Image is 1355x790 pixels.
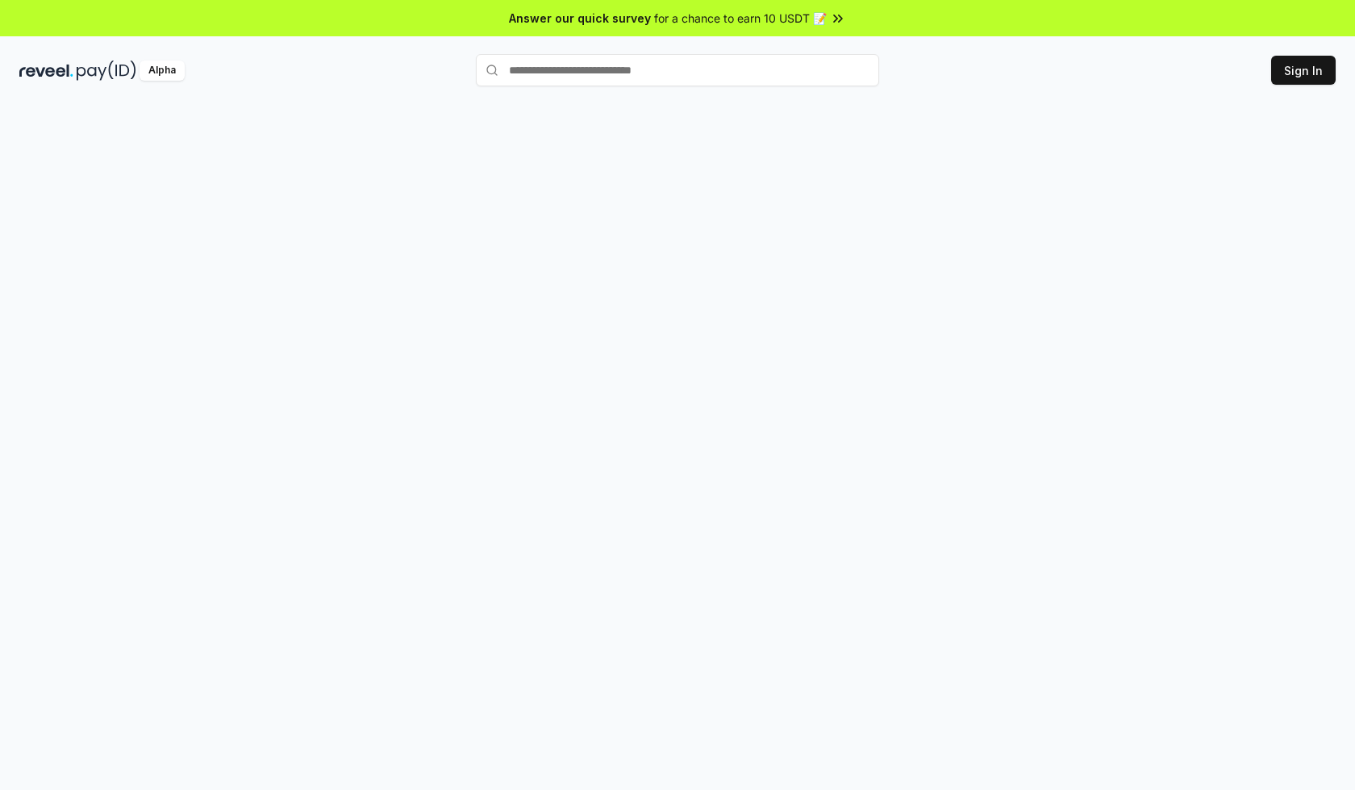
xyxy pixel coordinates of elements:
[509,10,651,27] span: Answer our quick survey
[1271,56,1336,85] button: Sign In
[77,61,136,81] img: pay_id
[140,61,185,81] div: Alpha
[654,10,827,27] span: for a chance to earn 10 USDT 📝
[19,61,73,81] img: reveel_dark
